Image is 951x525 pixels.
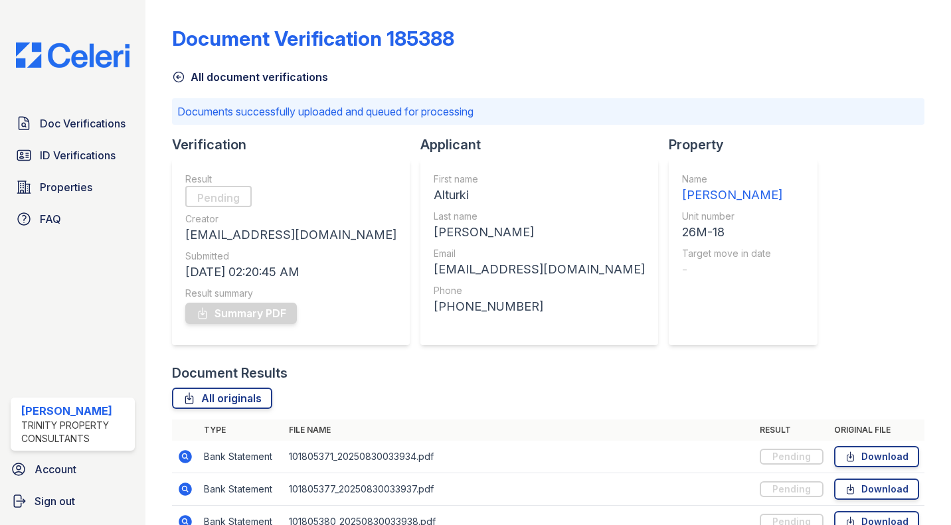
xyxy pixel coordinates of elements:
div: [EMAIL_ADDRESS][DOMAIN_NAME] [434,260,645,279]
div: [PERSON_NAME] [434,223,645,242]
span: ID Verifications [40,147,116,163]
div: Verification [172,135,420,154]
a: ID Verifications [11,142,135,169]
span: Account [35,461,76,477]
div: Applicant [420,135,669,154]
div: [PHONE_NUMBER] [434,297,645,316]
div: Document Verification 185388 [172,27,454,50]
img: CE_Logo_Blue-a8612792a0a2168367f1c8372b55b34899dd931a85d93a1a3d3e32e68fde9ad4.png [5,42,140,68]
th: Original file [829,419,924,441]
a: Account [5,456,140,483]
th: Type [199,419,284,441]
a: All originals [172,388,272,409]
a: Properties [11,174,135,200]
div: Submitted [185,250,396,263]
a: FAQ [11,206,135,232]
div: Unit number [682,210,782,223]
div: [PERSON_NAME] [21,403,130,419]
td: Bank Statement [199,441,284,473]
div: Phone [434,284,645,297]
div: Pending [760,449,823,465]
div: - [682,260,782,279]
div: [DATE] 02:20:45 AM [185,263,396,281]
div: [EMAIL_ADDRESS][DOMAIN_NAME] [185,226,396,244]
div: Creator [185,212,396,226]
div: Pending [760,481,823,497]
div: Pending [185,186,252,207]
div: 26M-18 [682,223,782,242]
div: Name [682,173,782,186]
div: Result [185,173,396,186]
a: Sign out [5,488,140,514]
div: Result summary [185,287,396,300]
span: Properties [40,179,92,195]
a: Download [834,479,919,500]
span: FAQ [40,211,61,227]
div: Property [669,135,828,154]
div: Target move in date [682,247,782,260]
a: All document verifications [172,69,328,85]
p: Documents successfully uploaded and queued for processing [177,104,919,119]
td: 101805371_20250830033934.pdf [284,441,754,473]
div: Last name [434,210,645,223]
span: Doc Verifications [40,115,126,131]
th: File name [284,419,754,441]
td: 101805377_20250830033937.pdf [284,473,754,506]
td: Bank Statement [199,473,284,506]
a: Download [834,446,919,467]
div: First name [434,173,645,186]
div: Trinity Property Consultants [21,419,130,445]
span: Sign out [35,493,75,509]
div: Document Results [172,364,288,382]
a: Doc Verifications [11,110,135,137]
div: Email [434,247,645,260]
div: [PERSON_NAME] [682,186,782,204]
div: Alturki [434,186,645,204]
th: Result [754,419,829,441]
a: Name [PERSON_NAME] [682,173,782,204]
